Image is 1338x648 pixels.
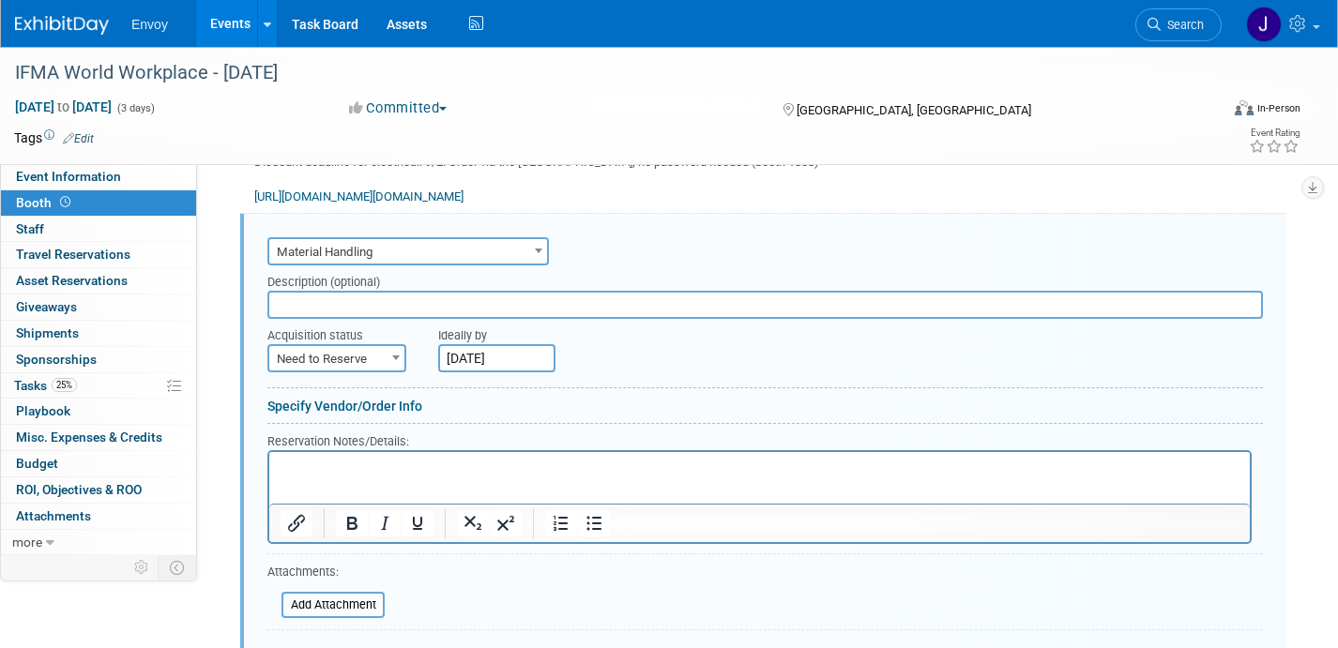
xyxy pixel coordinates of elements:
[56,195,74,209] span: Booth not reserved yet
[267,431,1252,450] div: Reservation Notes/Details:
[1,451,196,476] a: Budget
[1135,8,1222,41] a: Search
[797,103,1031,117] span: [GEOGRAPHIC_DATA], [GEOGRAPHIC_DATA]
[1256,101,1300,115] div: In-Person
[16,456,58,471] span: Budget
[159,555,197,580] td: Toggle Event Tabs
[1235,100,1254,115] img: Format-Inperson.png
[269,452,1250,504] iframe: Rich Text Area
[1,530,196,555] a: more
[369,510,401,536] button: Italic
[254,189,464,203] a: [URL][DOMAIN_NAME][DOMAIN_NAME]
[1246,7,1282,42] img: Joanna Zerga
[1,477,196,503] a: ROI, Objectives & ROO
[267,319,410,344] div: Acquisition status
[14,378,77,393] span: Tasks
[336,510,368,536] button: Bold
[1,425,196,450] a: Misc. Expenses & Credits
[267,399,422,414] a: Specify Vendor/Order Info
[1,504,196,529] a: Attachments
[16,169,121,184] span: Event Information
[8,56,1191,90] div: IFMA World Workplace - [DATE]
[63,132,94,145] a: Edit
[1,242,196,267] a: Travel Reservations
[342,98,454,118] button: Committed
[16,195,74,210] span: Booth
[578,510,610,536] button: Bullet list
[1,190,196,216] a: Booth
[15,16,109,35] img: ExhibitDay
[16,221,44,236] span: Staff
[52,378,77,392] span: 25%
[1,399,196,424] a: Playbook
[1,321,196,346] a: Shipments
[16,482,142,497] span: ROI, Objectives & ROO
[267,564,385,585] div: Attachments:
[126,555,159,580] td: Personalize Event Tab Strip
[269,346,404,372] span: Need to Reserve
[16,403,70,418] span: Playbook
[1,217,196,242] a: Staff
[1,373,196,399] a: Tasks25%
[490,510,522,536] button: Superscript
[16,247,130,262] span: Travel Reservations
[269,239,547,265] span: Material Handling
[54,99,72,114] span: to
[267,237,549,265] span: Material Handling
[267,344,406,372] span: Need to Reserve
[1249,128,1300,138] div: Event Rating
[16,352,97,367] span: Sponsorships
[1,268,196,294] a: Asset Reservations
[16,429,162,445] span: Misc. Expenses & Credits
[438,319,1178,344] div: Ideally by
[240,139,1286,206] div: Discount deadline for electrical: 9/2. Order via the [GEOGRAPHIC_DATA], no password needed (booth...
[267,265,1263,291] div: Description (optional)
[14,128,94,147] td: Tags
[16,273,128,288] span: Asset Reservations
[1,294,196,320] a: Giveaways
[1,164,196,189] a: Event Information
[402,510,433,536] button: Underline
[1,347,196,372] a: Sponsorships
[1161,18,1204,32] span: Search
[281,510,312,536] button: Insert/edit link
[14,98,113,115] span: [DATE] [DATE]
[16,508,91,523] span: Attachments
[457,510,489,536] button: Subscript
[12,535,42,550] span: more
[16,325,79,340] span: Shipments
[545,510,577,536] button: Numbered list
[115,102,155,114] span: (3 days)
[131,17,168,32] span: Envoy
[16,299,77,314] span: Giveaways
[1110,98,1301,126] div: Event Format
